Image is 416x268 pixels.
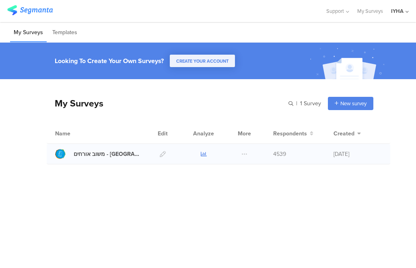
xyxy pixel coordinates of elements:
[273,129,313,138] button: Respondents
[10,23,47,42] li: My Surveys
[176,58,229,64] span: CREATE YOUR ACCOUNT
[55,56,164,65] div: Looking To Create Your Own Surveys?
[340,100,367,107] span: New survey
[192,123,216,143] div: Analyze
[273,150,286,158] span: 4539
[295,99,299,108] span: |
[55,149,142,159] a: משוב אורחים - [GEOGRAPHIC_DATA]
[170,55,235,67] button: CREATE YOUR ACCOUNT
[49,23,81,42] li: Templates
[334,150,382,158] div: [DATE]
[300,99,321,108] span: 1 Survey
[334,129,361,138] button: Created
[47,96,103,110] div: My Surveys
[55,129,103,138] div: Name
[391,7,404,15] div: IYHA
[7,5,53,15] img: segmanta logo
[326,7,344,15] span: Support
[307,45,390,82] img: create_account_image.svg
[236,123,253,143] div: More
[74,150,142,158] div: משוב אורחים - בית שאן
[154,123,171,143] div: Edit
[273,129,307,138] span: Respondents
[334,129,354,138] span: Created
